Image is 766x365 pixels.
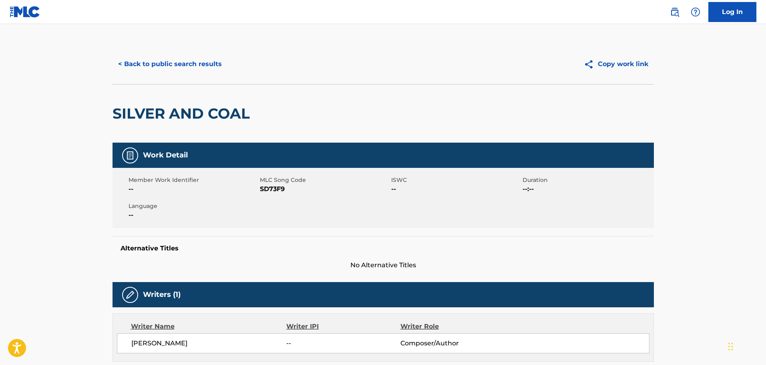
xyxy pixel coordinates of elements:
img: Writers [125,290,135,300]
h2: SILVER AND COAL [113,105,254,123]
iframe: Chat Widget [726,327,766,365]
span: SD73F9 [260,184,389,194]
div: Writer Role [400,322,504,331]
span: Member Work Identifier [129,176,258,184]
h5: Alternative Titles [121,244,646,252]
div: Widget de chat [726,327,766,365]
h5: Work Detail [143,151,188,160]
span: MLC Song Code [260,176,389,184]
div: Writer IPI [286,322,400,331]
button: < Back to public search results [113,54,227,74]
button: Copy work link [578,54,654,74]
a: Log In [708,2,756,22]
h5: Writers (1) [143,290,181,299]
span: No Alternative Titles [113,260,654,270]
img: Work Detail [125,151,135,160]
span: ISWC [391,176,521,184]
span: Language [129,202,258,210]
span: -- [129,210,258,220]
span: Composer/Author [400,339,504,348]
img: search [670,7,680,17]
div: Arrastar [728,335,733,359]
a: Public Search [667,4,683,20]
div: Writer Name [131,322,287,331]
span: --:-- [523,184,652,194]
span: -- [286,339,400,348]
div: Help [688,4,704,20]
img: help [691,7,700,17]
span: Duration [523,176,652,184]
span: -- [129,184,258,194]
span: [PERSON_NAME] [131,339,287,348]
span: -- [391,184,521,194]
img: Copy work link [584,59,598,69]
img: MLC Logo [10,6,40,18]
